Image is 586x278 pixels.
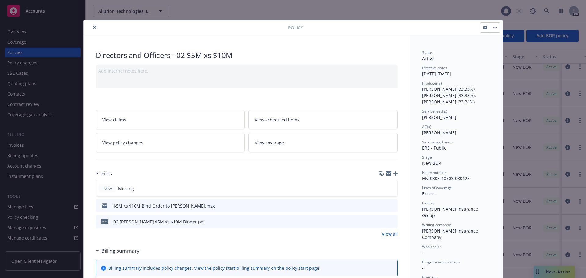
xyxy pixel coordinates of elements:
button: download file [380,203,385,209]
span: Producer(s) [422,81,442,86]
div: Directors and Officers - 02 $5M xs $10M [96,50,398,60]
a: View claims [96,110,245,129]
div: 02 [PERSON_NAME] $5M xs $10M Binder.pdf [114,218,205,225]
a: policy start page [285,265,319,271]
span: AC(s) [422,124,431,129]
a: View scheduled items [248,110,398,129]
button: close [91,24,98,31]
span: Policy [288,24,303,31]
span: Service lead team [422,139,453,145]
span: Missing [118,185,134,192]
span: [PERSON_NAME] Insurance Group [422,206,479,218]
span: Wholesaler [422,244,441,249]
span: View policy changes [102,139,143,146]
span: Lines of coverage [422,185,452,190]
div: Excess [422,190,490,197]
span: Writing company [422,222,451,227]
a: View coverage [248,133,398,152]
span: Service lead(s) [422,109,447,114]
span: ERS - Public [422,145,446,151]
button: download file [380,218,385,225]
span: [PERSON_NAME] (33.33%), [PERSON_NAME] (33.33%), [PERSON_NAME] (33.34%) [422,86,477,105]
div: Add internal notes here... [98,68,395,74]
span: pdf [101,219,108,224]
h3: Billing summary [101,247,139,255]
span: Carrier [422,200,434,206]
button: preview file [390,218,395,225]
span: [PERSON_NAME] [422,114,456,120]
a: View policy changes [96,133,245,152]
a: View all [382,231,398,237]
div: Billing summary [96,247,139,255]
span: [PERSON_NAME] Insurance Company [422,228,479,240]
div: $5M xs $10M Bind Order to [PERSON_NAME].msg [114,203,215,209]
span: Policy [101,186,113,191]
button: preview file [390,203,395,209]
span: Stage [422,155,432,160]
span: Active [422,56,434,61]
span: - [422,265,424,271]
span: Policy number [422,170,446,175]
span: New BOR [422,160,441,166]
span: [PERSON_NAME] [422,130,456,135]
span: - [422,250,424,255]
span: Program administrator [422,259,461,265]
span: View scheduled items [255,117,299,123]
h3: Files [101,170,112,178]
div: Billing summary includes policy changes. View the policy start billing summary on the . [108,265,320,271]
div: Files [96,170,112,178]
span: View coverage [255,139,284,146]
span: View claims [102,117,126,123]
span: Status [422,50,433,55]
span: Effective dates [422,65,447,70]
span: HN-0303-10503-080125 [422,175,470,181]
div: [DATE] - [DATE] [422,65,490,77]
